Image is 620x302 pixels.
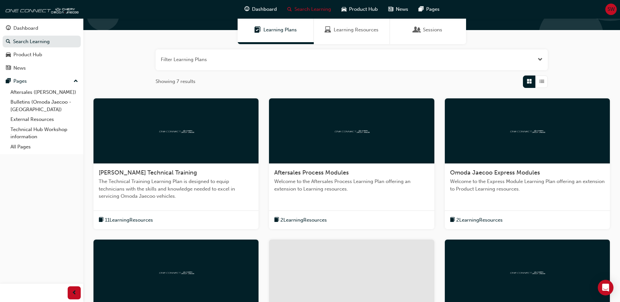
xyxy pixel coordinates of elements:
[13,77,27,85] div: Pages
[456,216,503,224] span: 2 Learning Resources
[450,169,540,176] span: Omoda Jaecoo Express Modules
[13,51,42,59] div: Product Hub
[509,269,545,275] img: oneconnect
[158,127,194,134] img: oneconnect
[274,169,349,176] span: Aftersales Process Modules
[263,26,297,34] span: Learning Plans
[8,97,81,114] a: Bulletins (Omoda Jaecoo - [GEOGRAPHIC_DATA])
[388,5,393,13] span: news-icon
[8,87,81,97] a: Aftersales ([PERSON_NAME])
[252,6,277,13] span: Dashboard
[158,269,194,275] img: oneconnect
[450,216,455,224] span: book-icon
[282,3,336,16] a: search-iconSearch Learning
[3,75,81,87] button: Pages
[99,178,253,200] span: The Technical Training Learning Plan is designed to equip technicians with the skills and knowled...
[426,6,440,13] span: Pages
[3,3,78,16] img: oneconnect
[605,4,617,15] button: SW
[287,5,292,13] span: search-icon
[538,56,543,63] button: Open the filter
[294,6,331,13] span: Search Learning
[238,16,314,44] a: Learning PlansLearning Plans
[334,26,378,34] span: Learning Resources
[6,78,11,84] span: pages-icon
[8,125,81,142] a: Technical Hub Workshop information
[336,3,383,16] a: car-iconProduct Hub
[8,114,81,125] a: External Resources
[390,16,466,44] a: SessionsSessions
[349,6,378,13] span: Product Hub
[423,26,442,34] span: Sessions
[105,216,153,224] span: 11 Learning Resources
[244,5,249,13] span: guage-icon
[3,62,81,74] a: News
[3,22,81,34] a: Dashboard
[419,5,424,13] span: pages-icon
[274,216,279,224] span: book-icon
[99,169,197,176] span: [PERSON_NAME] Technical Training
[254,26,261,34] span: Learning Plans
[72,289,77,297] span: prev-icon
[274,216,327,224] button: book-icon2LearningResources
[274,178,429,193] span: Welcome to the Aftersales Process Learning Plan offering an extension to Learning resources.
[314,16,390,44] a: Learning ResourcesLearning Resources
[269,98,434,229] a: oneconnectAftersales Process ModulesWelcome to the Aftersales Process Learning Plan offering an e...
[8,142,81,152] a: All Pages
[342,5,346,13] span: car-icon
[13,25,38,32] div: Dashboard
[6,65,11,71] span: news-icon
[99,216,104,224] span: book-icon
[280,216,327,224] span: 2 Learning Resources
[450,216,503,224] button: book-icon2LearningResources
[156,78,195,85] span: Showing 7 results
[383,3,413,16] a: news-iconNews
[74,77,78,86] span: up-icon
[509,127,545,134] img: oneconnect
[6,25,11,31] span: guage-icon
[450,178,605,193] span: Welcome to the Express Module Learning Plan offering an extension to Product Learning resources.
[445,98,610,229] a: oneconnectOmoda Jaecoo Express ModulesWelcome to the Express Module Learning Plan offering an ext...
[99,216,153,224] button: book-icon11LearningResources
[413,3,445,16] a: pages-iconPages
[325,26,331,34] span: Learning Resources
[608,6,615,13] span: SW
[539,78,544,85] span: List
[3,21,81,75] button: DashboardSearch LearningProduct HubNews
[3,36,81,48] a: Search Learning
[93,98,259,229] a: oneconnect[PERSON_NAME] Technical TrainingThe Technical Training Learning Plan is designed to equ...
[6,39,10,45] span: search-icon
[414,26,420,34] span: Sessions
[334,127,370,134] img: oneconnect
[3,49,81,61] a: Product Hub
[239,3,282,16] a: guage-iconDashboard
[6,52,11,58] span: car-icon
[396,6,408,13] span: News
[13,64,26,72] div: News
[527,78,532,85] span: Grid
[598,280,613,295] div: Open Intercom Messenger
